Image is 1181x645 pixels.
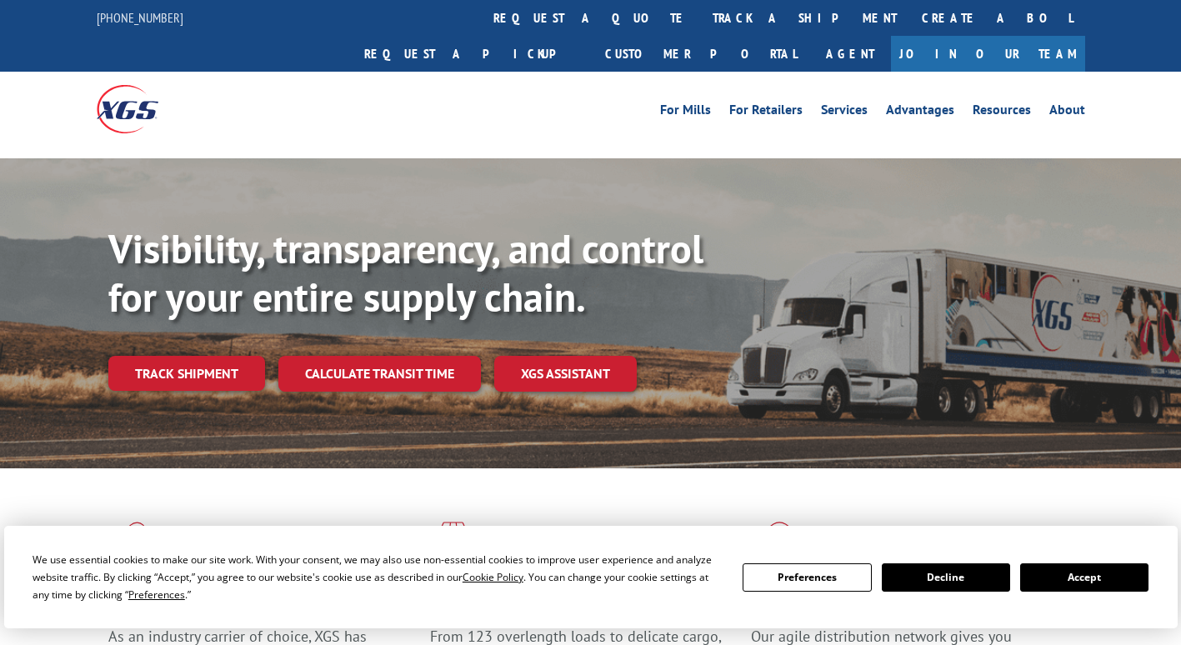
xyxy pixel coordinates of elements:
a: For Retailers [729,103,803,122]
a: Customer Portal [593,36,809,72]
b: Visibility, transparency, and control for your entire supply chain. [108,222,703,322]
a: Request a pickup [352,36,593,72]
a: [PHONE_NUMBER] [97,9,183,26]
img: xgs-icon-flagship-distribution-model-red [751,522,808,565]
a: Services [821,103,868,122]
a: Calculate transit time [278,356,481,392]
img: xgs-icon-focused-on-flooring-red [430,522,469,565]
a: For Mills [660,103,711,122]
img: xgs-icon-total-supply-chain-intelligence-red [108,522,160,565]
button: Decline [882,563,1010,592]
a: Resources [973,103,1031,122]
button: Accept [1020,563,1148,592]
span: Preferences [128,587,185,602]
a: About [1049,103,1085,122]
a: XGS ASSISTANT [494,356,637,392]
button: Preferences [743,563,871,592]
a: Join Our Team [891,36,1085,72]
div: Cookie Consent Prompt [4,526,1178,628]
span: Cookie Policy [463,570,523,584]
a: Track shipment [108,356,265,391]
div: We use essential cookies to make our site work. With your consent, we may also use non-essential ... [33,551,723,603]
a: Advantages [886,103,954,122]
a: Agent [809,36,891,72]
